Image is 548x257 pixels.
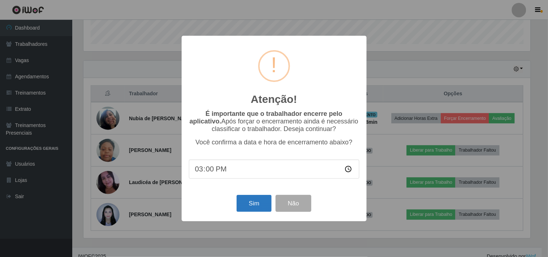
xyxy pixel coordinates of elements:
[251,93,297,106] h2: Atenção!
[190,110,342,125] b: É importante que o trabalhador encerre pelo aplicativo.
[237,195,272,212] button: Sim
[189,110,359,133] p: Após forçar o encerramento ainda é necessário classificar o trabalhador. Deseja continuar?
[189,139,359,146] p: Você confirma a data e hora de encerramento abaixo?
[276,195,311,212] button: Não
